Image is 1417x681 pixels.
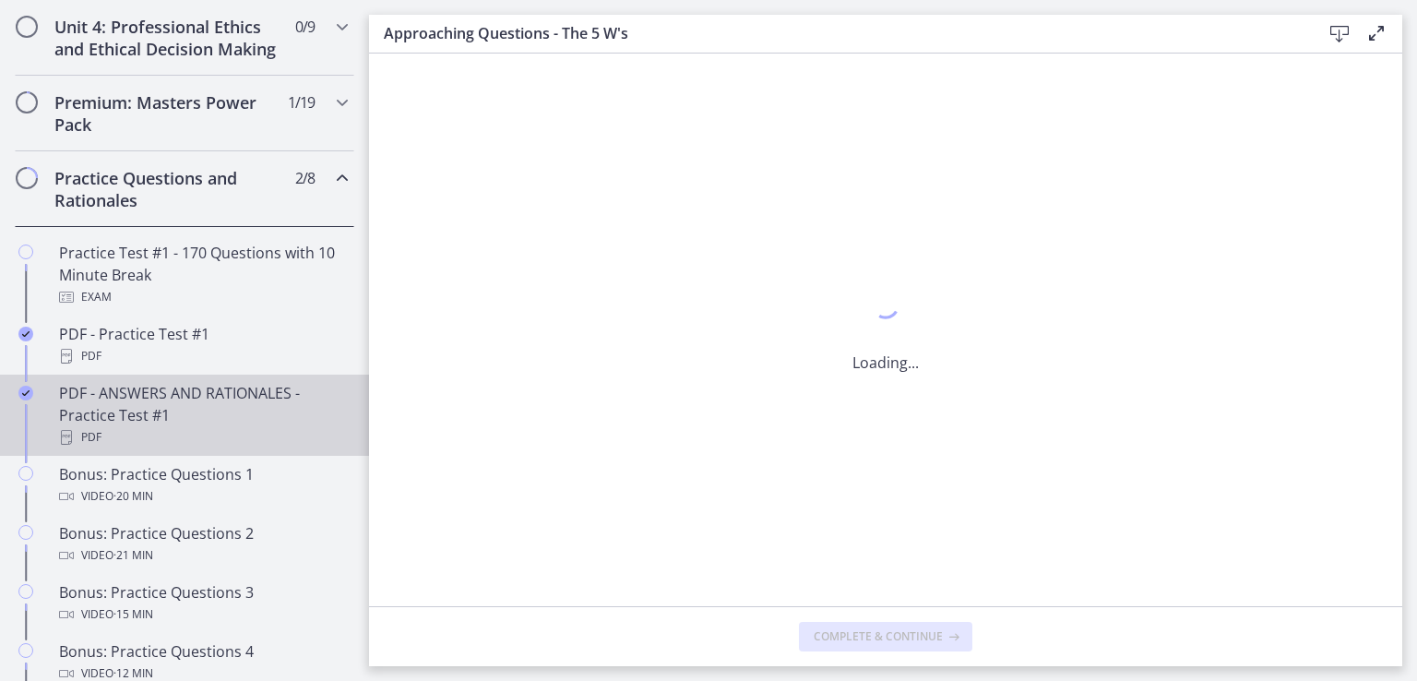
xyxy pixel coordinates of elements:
[59,323,347,367] div: PDF - Practice Test #1
[54,91,280,136] h2: Premium: Masters Power Pack
[113,485,153,508] span: · 20 min
[799,622,972,651] button: Complete & continue
[295,167,315,189] span: 2 / 8
[59,581,347,626] div: Bonus: Practice Questions 3
[59,345,347,367] div: PDF
[113,603,153,626] span: · 15 min
[59,382,347,448] div: PDF - ANSWERS AND RATIONALES - Practice Test #1
[59,426,347,448] div: PDF
[814,629,943,644] span: Complete & continue
[18,327,33,341] i: Completed
[54,167,280,211] h2: Practice Questions and Rationales
[384,22,1292,44] h3: Approaching Questions - The 5 W's
[18,386,33,400] i: Completed
[59,463,347,508] div: Bonus: Practice Questions 1
[59,603,347,626] div: Video
[59,522,347,567] div: Bonus: Practice Questions 2
[59,242,347,308] div: Practice Test #1 - 170 Questions with 10 Minute Break
[288,91,315,113] span: 1 / 19
[54,16,280,60] h2: Unit 4: Professional Ethics and Ethical Decision Making
[852,352,919,374] p: Loading...
[59,286,347,308] div: Exam
[852,287,919,329] div: 1
[59,485,347,508] div: Video
[295,16,315,38] span: 0 / 9
[113,544,153,567] span: · 21 min
[59,544,347,567] div: Video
